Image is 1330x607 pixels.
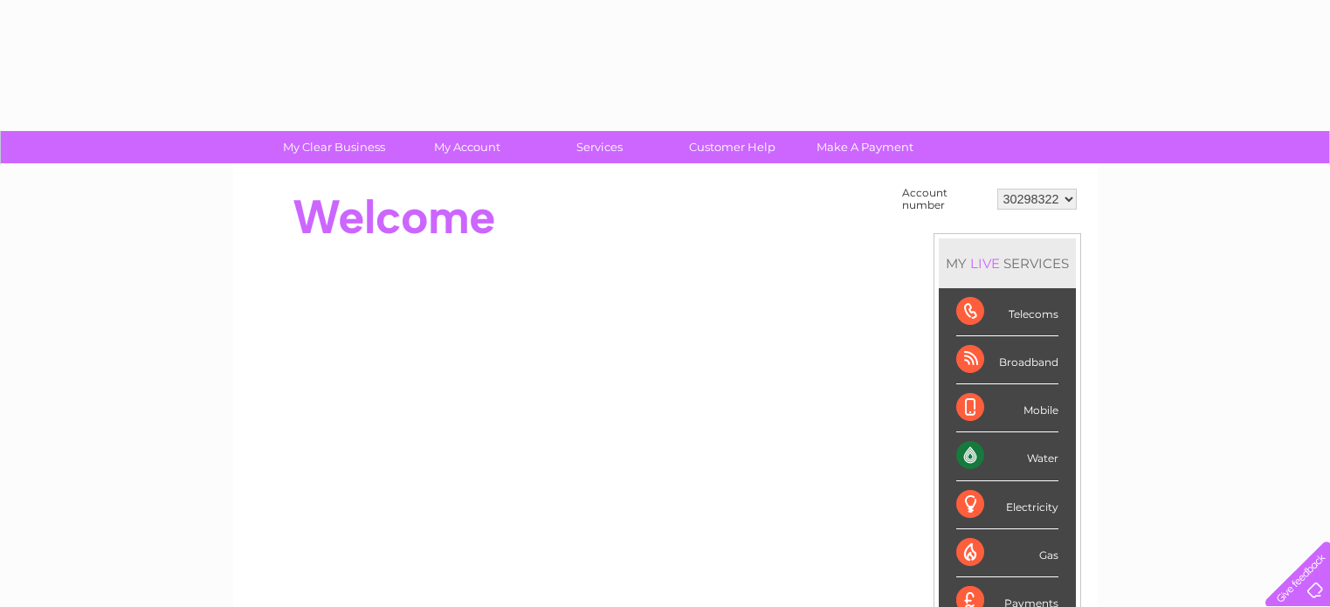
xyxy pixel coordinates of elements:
div: Broadband [956,336,1058,384]
div: LIVE [967,255,1003,272]
a: Customer Help [660,131,804,163]
div: Electricity [956,481,1058,529]
td: Account number [898,183,993,216]
div: Mobile [956,384,1058,432]
div: MY SERVICES [939,238,1076,288]
div: Water [956,432,1058,480]
a: Make A Payment [793,131,937,163]
div: Telecoms [956,288,1058,336]
a: My Clear Business [262,131,406,163]
a: My Account [395,131,539,163]
a: Services [527,131,672,163]
div: Gas [956,529,1058,577]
